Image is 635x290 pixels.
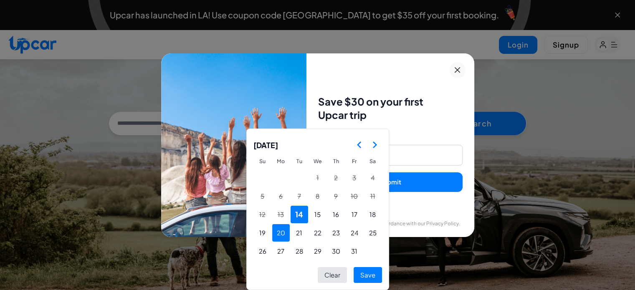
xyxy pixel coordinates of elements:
[309,206,326,223] button: Wednesday, October 15th, 2025
[309,224,326,242] button: Wednesday, October 22nd, 2025
[364,224,382,242] button: Saturday, October 25th, 2025
[309,242,326,260] button: Wednesday, October 29th, 2025
[318,95,462,121] h3: Save $30 on your first Upcar trip
[309,169,326,187] button: Wednesday, October 1st, 2025
[327,224,345,242] button: Thursday, October 23rd, 2025
[318,220,462,227] p: Your email will be used in accordance with our Privacy Policy.
[291,187,308,205] button: Tuesday, October 7th, 2025
[318,172,462,192] button: Submit
[253,154,272,169] th: Sunday
[367,137,382,152] button: Go to the Next Month
[291,224,308,242] button: Tuesday, October 21st, 2025
[327,187,345,205] button: Thursday, October 9th, 2025
[352,137,367,152] button: Go to the Previous Month
[318,267,347,283] button: Clear
[354,267,382,283] button: Save
[364,154,382,169] th: Saturday
[309,187,326,205] button: Wednesday, October 8th, 2025
[272,224,290,242] button: Monday, October 20th, 2025
[364,169,382,187] button: Saturday, October 4th, 2025
[327,242,345,260] button: Thursday, October 30th, 2025
[346,187,363,205] button: Friday, October 10th, 2025
[272,206,290,223] button: Monday, October 13th, 2025
[254,187,271,205] button: Sunday, October 5th, 2025
[364,206,382,223] button: Saturday, October 18th, 2025
[161,53,307,237] img: Family enjoying car ride
[290,154,309,169] th: Tuesday
[327,206,345,223] button: Thursday, October 16th, 2025
[346,242,363,260] button: Friday, October 31st, 2025
[327,169,345,187] button: Thursday, October 2nd, 2025
[346,206,363,223] button: Friday, October 17th, 2025
[327,154,345,169] th: Thursday
[254,206,271,223] button: Sunday, October 12th, 2025
[291,206,308,223] button: Today, Tuesday, October 14th, 2025, selected
[253,154,382,260] table: October 2025
[272,187,290,205] button: Monday, October 6th, 2025
[364,187,382,205] button: Saturday, October 11th, 2025
[346,169,363,187] button: Friday, October 3rd, 2025
[254,224,271,242] button: Sunday, October 19th, 2025
[253,136,278,154] span: [DATE]
[272,242,290,260] button: Monday, October 27th, 2025
[272,154,290,169] th: Monday
[345,154,364,169] th: Friday
[254,242,271,260] button: Sunday, October 26th, 2025
[346,224,363,242] button: Friday, October 24th, 2025
[291,242,308,260] button: Tuesday, October 28th, 2025
[309,154,327,169] th: Wednesday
